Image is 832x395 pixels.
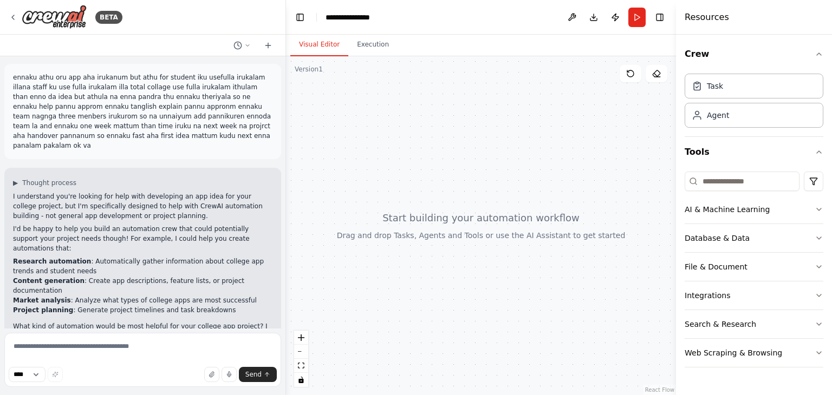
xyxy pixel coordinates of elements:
[13,256,272,276] li: : Automatically gather information about college app trends and student needs
[685,39,823,69] button: Crew
[707,81,723,91] div: Task
[294,359,308,373] button: fit view
[295,65,323,74] div: Version 1
[292,10,308,25] button: Hide left sidebar
[48,367,63,382] button: Improve this prompt
[13,306,73,314] strong: Project planning
[645,387,674,393] a: React Flow attribution
[204,367,219,382] button: Upload files
[13,258,91,265] strong: Research automation
[22,179,76,187] span: Thought process
[22,5,87,29] img: Logo
[707,110,729,121] div: Agent
[685,195,823,223] button: AI & Machine Learning
[348,34,398,56] button: Execution
[259,39,277,52] button: Start a new chat
[652,10,667,25] button: Hide right sidebar
[685,339,823,367] button: Web Scraping & Browsing
[13,179,18,187] span: ▶
[685,167,823,376] div: Tools
[685,347,782,358] div: Web Scraping & Browsing
[13,276,272,295] li: : Create app descriptions, feature lists, or project documentation
[13,73,272,150] p: ennaku athu oru app aha irukanum but athu for student iku usefulla irukalam illana staff ku use f...
[13,295,272,305] li: : Analyze what types of college apps are most successful
[685,224,823,252] button: Database & Data
[685,319,756,330] div: Search & Research
[245,370,262,379] span: Send
[13,192,272,221] p: I understand you're looking for help with developing an app idea for your college project, but I'...
[222,367,237,382] button: Click to speak your automation idea
[685,281,823,310] button: Integrations
[294,331,308,387] div: React Flow controls
[13,297,71,304] strong: Market analysis
[13,277,84,285] strong: Content generation
[685,204,770,215] div: AI & Machine Learning
[294,331,308,345] button: zoom in
[13,321,272,341] p: What kind of automation would be most helpful for your college app project? I can build you a Cre...
[294,373,308,387] button: toggle interactivity
[294,345,308,359] button: zoom out
[685,310,823,338] button: Search & Research
[685,233,750,243] div: Database & Data
[685,290,730,301] div: Integrations
[685,253,823,281] button: File & Document
[239,367,277,382] button: Send
[13,224,272,253] p: I'd be happy to help you build an automation crew that could potentially support your project nee...
[685,137,823,167] button: Tools
[290,34,348,56] button: Visual Editor
[95,11,122,24] div: BETA
[685,11,729,24] h4: Resources
[685,261,747,272] div: File & Document
[13,305,272,315] li: : Generate project timelines and task breakdowns
[685,69,823,136] div: Crew
[326,12,380,23] nav: breadcrumb
[13,179,76,187] button: ▶Thought process
[229,39,255,52] button: Switch to previous chat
